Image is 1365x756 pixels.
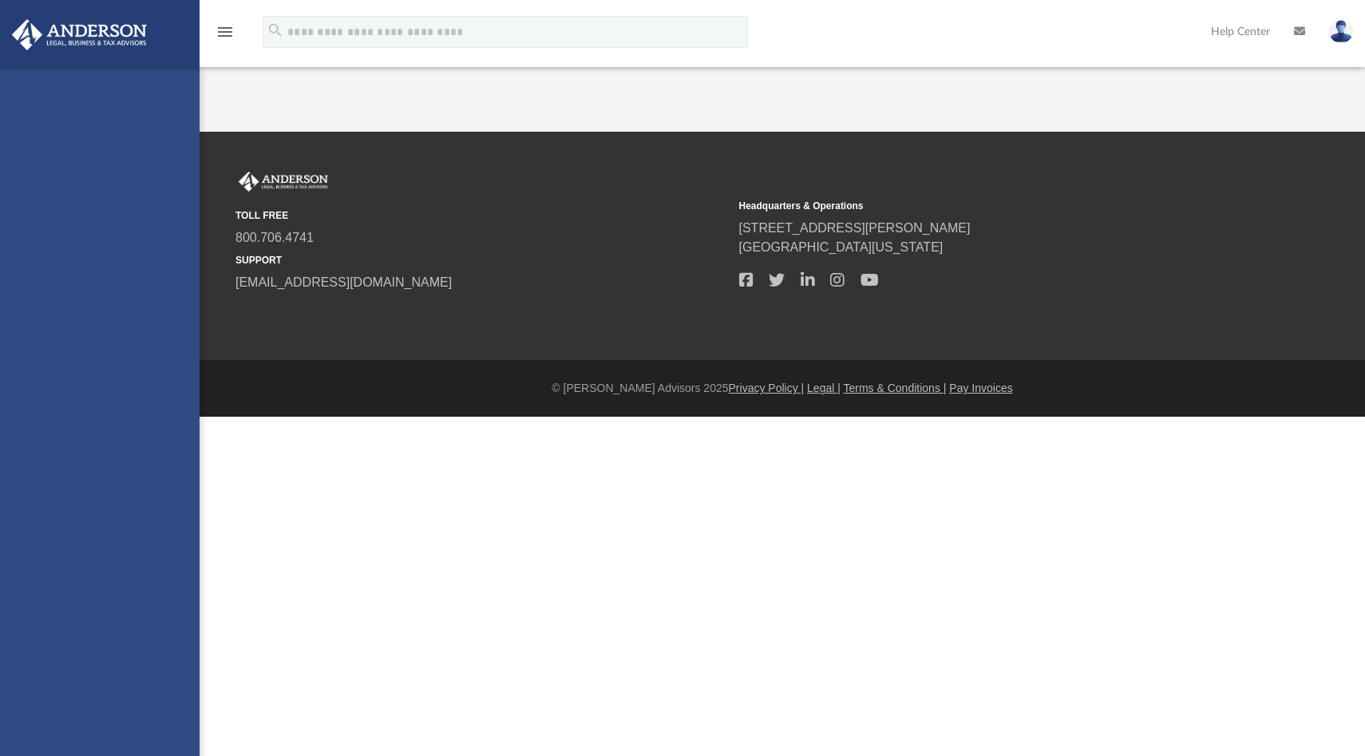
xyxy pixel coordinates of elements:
small: SUPPORT [235,253,728,267]
i: menu [216,22,235,42]
a: Pay Invoices [949,382,1012,394]
small: TOLL FREE [235,208,728,223]
small: Headquarters & Operations [739,199,1232,213]
a: [EMAIL_ADDRESS][DOMAIN_NAME] [235,275,452,289]
img: User Pic [1329,20,1353,43]
a: Terms & Conditions | [844,382,947,394]
a: Legal | [807,382,841,394]
img: Anderson Advisors Platinum Portal [7,19,152,50]
img: Anderson Advisors Platinum Portal [235,172,331,192]
i: search [267,22,284,39]
a: [STREET_ADDRESS][PERSON_NAME] [739,221,971,235]
a: Privacy Policy | [729,382,805,394]
div: © [PERSON_NAME] Advisors 2025 [200,380,1365,397]
a: 800.706.4741 [235,231,314,244]
a: [GEOGRAPHIC_DATA][US_STATE] [739,240,944,254]
a: menu [216,30,235,42]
